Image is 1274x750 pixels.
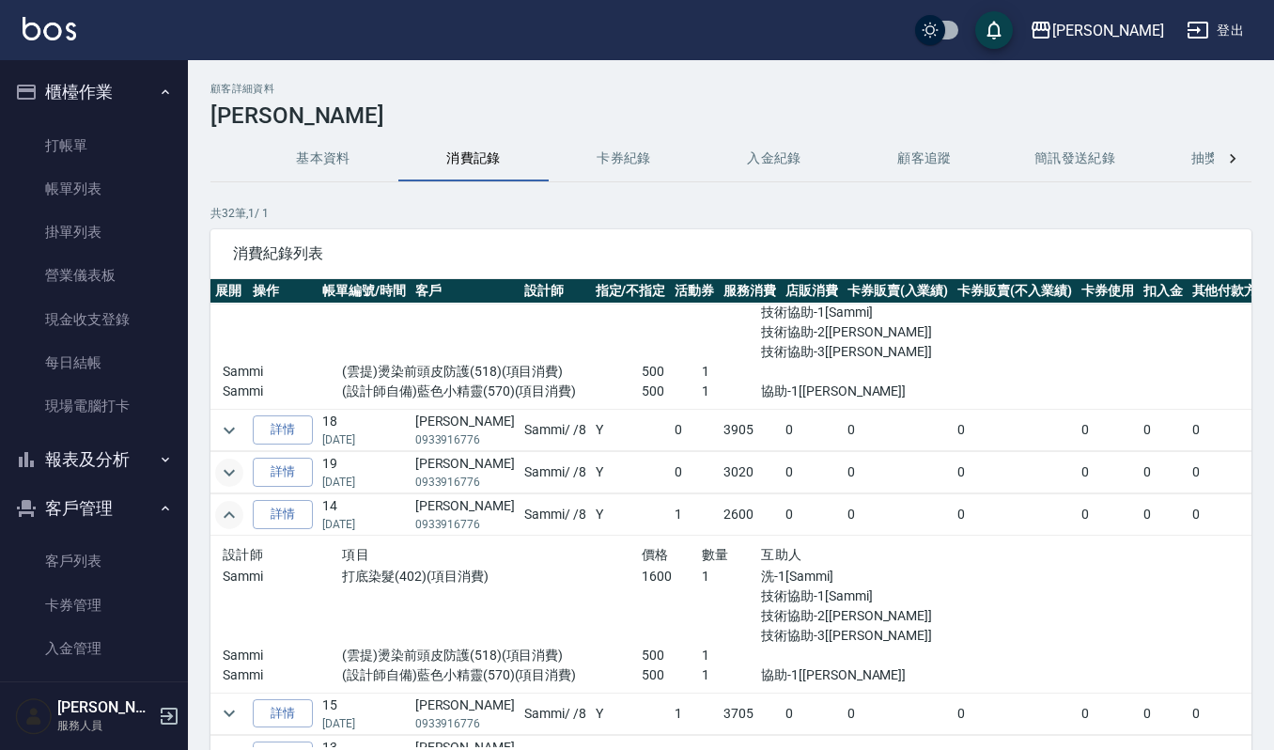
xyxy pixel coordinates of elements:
[843,452,954,493] td: 0
[322,715,406,732] p: [DATE]
[57,717,153,734] p: 服務人員
[342,665,641,685] p: (設計師自備)藍色小精靈(570)(項目消費)
[670,452,719,493] td: 0
[342,362,641,382] p: (雲提)燙染前頭皮防護(518)(項目消費)
[1077,494,1139,536] td: 0
[8,254,180,297] a: 營業儀表板
[415,516,515,533] p: 0933916776
[248,136,398,181] button: 基本資料
[1052,19,1164,42] div: [PERSON_NAME]
[233,244,1229,263] span: 消費紀錄列表
[342,567,641,586] p: 打底染髮(402)(項目消費)
[8,584,180,627] a: 卡券管理
[253,458,313,487] a: 詳情
[8,167,180,211] a: 帳單列表
[215,699,243,727] button: expand row
[520,279,591,304] th: 設計師
[8,539,180,583] a: 客戶列表
[23,17,76,40] img: Logo
[210,205,1251,222] p: 共 32 筆, 1 / 1
[8,627,180,670] a: 入金管理
[719,410,781,451] td: 3905
[953,410,1077,451] td: 0
[1022,11,1172,50] button: [PERSON_NAME]
[318,279,411,304] th: 帳單編號/時間
[843,693,954,734] td: 0
[318,410,411,451] td: 18
[1139,693,1188,734] td: 0
[702,362,762,382] p: 1
[1077,452,1139,493] td: 0
[699,136,849,181] button: 入金紀錄
[761,303,940,322] p: 技術協助-1[Sammi]
[642,665,702,685] p: 500
[591,410,671,451] td: Y
[781,494,843,536] td: 0
[223,665,342,685] p: Sammi
[843,494,954,536] td: 0
[702,567,762,586] p: 1
[1000,136,1150,181] button: 簡訊發送紀錄
[1139,494,1188,536] td: 0
[1077,279,1139,304] th: 卡券使用
[781,279,843,304] th: 店販消費
[843,410,954,451] td: 0
[415,431,515,448] p: 0933916776
[953,494,1077,536] td: 0
[411,279,520,304] th: 客戶
[761,567,940,586] p: 洗-1[Sammi]
[411,494,520,536] td: [PERSON_NAME]
[670,279,719,304] th: 活動券
[322,474,406,491] p: [DATE]
[215,501,243,529] button: expand row
[57,698,153,717] h5: [PERSON_NAME]
[1139,452,1188,493] td: 0
[8,384,180,428] a: 現場電腦打卡
[322,516,406,533] p: [DATE]
[670,494,719,536] td: 1
[719,693,781,734] td: 3705
[215,459,243,487] button: expand row
[975,11,1013,49] button: save
[642,547,669,562] span: 價格
[702,665,762,685] p: 1
[849,136,1000,181] button: 顧客追蹤
[520,693,591,734] td: Sammi / /8
[210,102,1251,129] h3: [PERSON_NAME]
[223,382,342,401] p: Sammi
[761,626,940,646] p: 技術協助-3[[PERSON_NAME]]
[761,606,940,626] p: 技術協助-2[[PERSON_NAME]]
[591,279,671,304] th: 指定/不指定
[702,646,762,665] p: 1
[719,452,781,493] td: 3020
[248,279,318,304] th: 操作
[398,136,549,181] button: 消費記錄
[642,382,702,401] p: 500
[549,136,699,181] button: 卡券紀錄
[318,494,411,536] td: 14
[223,567,342,586] p: Sammi
[210,279,248,304] th: 展開
[411,452,520,493] td: [PERSON_NAME]
[215,416,243,445] button: expand row
[342,382,641,401] p: (設計師自備)藍色小精靈(570)(項目消費)
[8,211,180,254] a: 掛單列表
[322,431,406,448] p: [DATE]
[591,494,671,536] td: Y
[702,382,762,401] p: 1
[8,435,180,484] button: 報表及分析
[761,322,940,342] p: 技術協助-2[[PERSON_NAME]]
[761,342,940,362] p: 技術協助-3[[PERSON_NAME]]
[253,415,313,445] a: 詳情
[591,693,671,734] td: Y
[702,547,729,562] span: 數量
[781,410,843,451] td: 0
[253,500,313,529] a: 詳情
[670,693,719,734] td: 1
[719,494,781,536] td: 2600
[1077,693,1139,734] td: 0
[719,279,781,304] th: 服務消費
[642,362,702,382] p: 500
[1179,13,1251,48] button: 登出
[8,298,180,341] a: 現金收支登錄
